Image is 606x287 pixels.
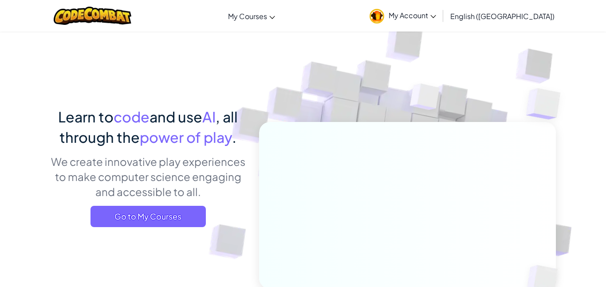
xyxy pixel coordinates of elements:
p: We create innovative play experiences to make computer science engaging and accessible to all. [50,154,246,199]
span: . [232,128,236,146]
a: Go to My Courses [91,206,206,227]
a: My Account [365,2,441,30]
span: My Courses [228,12,267,21]
img: Overlap cubes [508,67,585,142]
a: English ([GEOGRAPHIC_DATA]) [446,4,559,28]
img: CodeCombat logo [54,7,131,25]
img: Overlap cubes [394,66,457,132]
span: AI [202,108,216,126]
span: My Account [389,11,436,20]
span: power of play [140,128,232,146]
img: avatar [370,9,384,24]
span: English ([GEOGRAPHIC_DATA]) [450,12,555,21]
span: code [114,108,150,126]
span: Learn to [58,108,114,126]
span: and use [150,108,202,126]
a: My Courses [224,4,279,28]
